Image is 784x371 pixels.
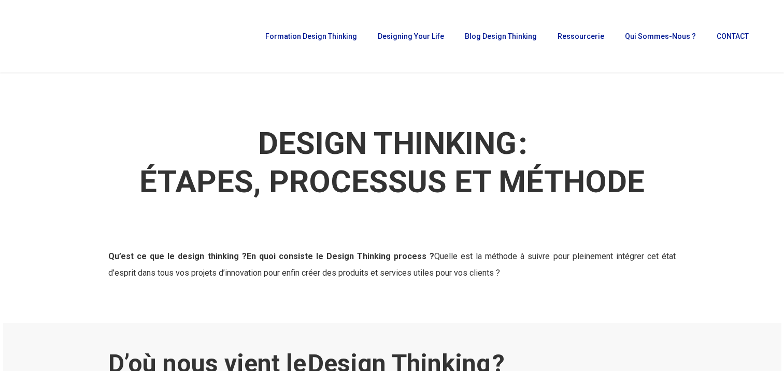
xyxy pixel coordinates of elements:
strong: : [256,125,528,162]
a: CONTACT [711,33,754,40]
span: Qui sommes-nous ? [625,32,696,40]
strong: En quoi consiste le Design Thinking process ? [108,251,434,261]
span: Quelle est la méthode à suivre pour pleinement intégrer cet état d’esprit dans tous vos projets d... [108,251,676,278]
a: Qui sommes-nous ? [620,33,701,40]
strong: ÉTAPES, PROCESSUS ET MÉTHODE [139,163,645,200]
span: Blog Design Thinking [465,32,537,40]
a: Designing Your Life [373,33,449,40]
span: Formation Design Thinking [265,32,357,40]
span: CONTACT [717,32,749,40]
a: Formation Design Thinking [260,33,362,40]
span: Qu’est ce que le design thinking ? [108,251,246,261]
img: French Future Academy [15,16,124,57]
span: Designing Your Life [378,32,444,40]
a: Blog Design Thinking [460,33,542,40]
a: Ressourcerie [552,33,609,40]
em: DESIGN THINKING [256,125,518,162]
span: Ressourcerie [558,32,604,40]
